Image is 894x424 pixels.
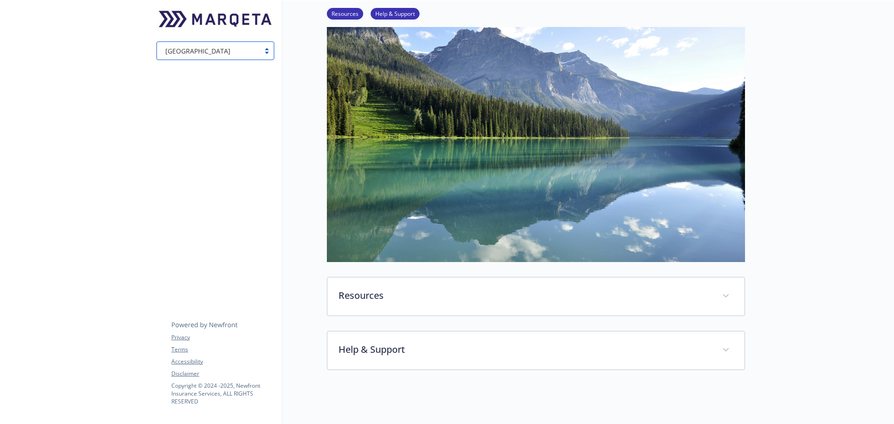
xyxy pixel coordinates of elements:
[371,9,420,18] a: Help & Support
[171,370,274,378] a: Disclaimer
[171,357,274,366] a: Accessibility
[162,46,255,56] span: [GEOGRAPHIC_DATA]
[171,345,274,354] a: Terms
[327,277,745,316] div: Resources
[327,331,745,370] div: Help & Support
[171,382,274,405] p: Copyright © 2024 - 2025 , Newfront Insurance Services, ALL RIGHTS RESERVED
[165,46,230,56] span: [GEOGRAPHIC_DATA]
[339,289,711,303] p: Resources
[339,343,711,357] p: Help & Support
[171,333,274,342] a: Privacy
[327,9,363,18] a: Resources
